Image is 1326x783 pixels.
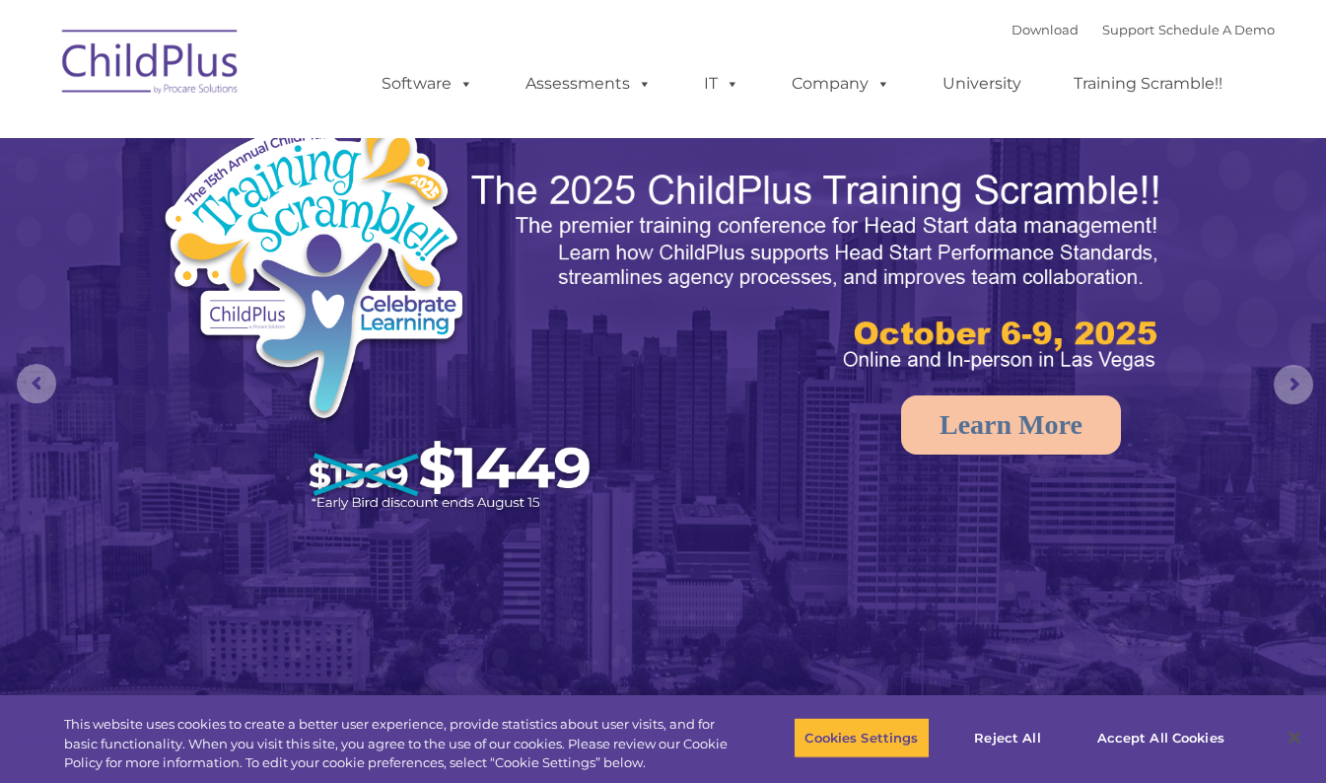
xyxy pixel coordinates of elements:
a: Software [362,64,493,104]
a: Support [1102,22,1154,37]
span: Last name [274,130,334,145]
a: Learn More [901,395,1121,455]
a: University [923,64,1041,104]
span: Phone number [274,211,358,226]
a: IT [684,64,759,104]
button: Accept All Cookies [1086,717,1235,758]
a: Company [772,64,910,104]
a: Training Scramble!! [1054,64,1242,104]
font: | [1012,22,1275,37]
div: This website uses cookies to create a better user experience, provide statistics about user visit... [64,715,730,773]
a: Download [1012,22,1079,37]
a: Schedule A Demo [1158,22,1275,37]
button: Reject All [946,717,1070,758]
a: Assessments [506,64,671,104]
button: Close [1273,716,1316,759]
img: ChildPlus by Procare Solutions [52,16,249,114]
button: Cookies Settings [794,717,929,758]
